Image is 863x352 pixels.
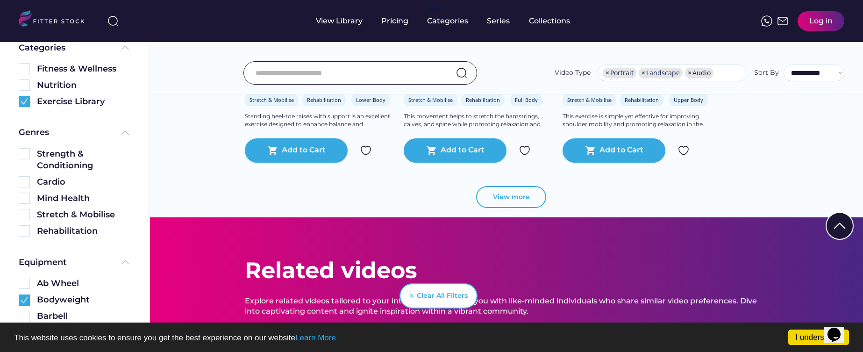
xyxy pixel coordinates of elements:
img: Rectangle%205126.svg [19,209,30,220]
div: Video Type [555,68,591,78]
div: Genres [19,127,49,138]
div: Ab Wheel [37,278,131,289]
a: I understand! [788,330,849,345]
div: Pricing [381,16,408,26]
div: Mind Health [37,193,131,204]
li: Audio [685,68,713,78]
div: Related videos [245,255,417,286]
div: Rehabilitation [307,96,341,103]
img: search-normal.svg [456,67,467,79]
img: Rectangle%205126.svg [19,79,30,91]
img: Frame%20%285%29.svg [120,42,131,53]
img: Rectangle%205126.svg [19,193,30,204]
div: Categories [19,42,65,54]
div: View Library [316,16,363,26]
div: This movement helps to stretch the hamstrings, calves, and spine while promoting relaxation and... [404,113,553,129]
li: Portrait [603,68,636,78]
div: Bodyweight [37,294,131,306]
div: Fitness & Wellness [37,63,131,75]
button: View more [476,186,546,208]
img: search-normal%203.svg [107,15,119,27]
p: This website uses cookies to ensure you get the best experience on our website [14,334,849,342]
img: Rectangle%205126.svg [19,148,30,159]
div: Clear All Filters [417,291,468,301]
button: shopping_cart [426,145,437,156]
div: Series [487,16,510,26]
button: shopping_cart [267,145,278,156]
div: fvck [427,5,439,14]
div: Explore related videos tailored to your interests, connecting you with like-minded individuals wh... [245,296,768,317]
img: Group%201000002324.svg [360,145,371,156]
img: LOGO.svg [19,10,93,29]
div: Lower Body [356,96,385,103]
div: This exercise is simple yet effective for improving shoulder mobility and promoting relaxation in... [563,113,712,129]
div: Add to Cart [441,145,485,156]
div: Strength & Conditioning [37,148,131,172]
iframe: chat widget [824,315,854,343]
img: Vector%20%281%29.svg [410,294,414,298]
div: Log in [809,16,833,26]
img: Rectangle%205126.svg [19,278,30,289]
img: Rectangle%205126.svg [19,176,30,187]
img: Rectangle%205126.svg [19,225,30,237]
span: × [688,70,692,76]
div: Collections [529,16,570,26]
img: Frame%2051.svg [777,15,788,27]
img: Group%201000002360.svg [19,96,30,107]
div: Equipment [19,257,67,268]
div: Nutrition [37,79,131,91]
div: Stretch & Mobilise [567,96,612,103]
div: Add to Cart [282,145,326,156]
div: Rehabilitation [625,96,659,103]
div: Exercise Library [37,96,131,108]
div: Stretch & Mobilise [250,96,294,103]
div: Standing heel-toe raises with support is an excellent exercise designed to enhance balance and... [245,113,394,129]
div: Add to Cart [599,145,643,156]
div: Rehabilitation [466,96,500,103]
button: shopping_cart [585,145,596,156]
div: Rehabilitation [37,225,131,237]
div: Cardio [37,176,131,188]
img: Group%201000002324.svg [519,145,530,156]
div: Stretch & Mobilise [37,209,131,221]
img: Rectangle%205126.svg [19,311,30,322]
img: Frame%20%285%29.svg [120,257,131,268]
img: Group%201000002360.svg [19,295,30,306]
div: Upper Body [674,96,703,103]
img: Rectangle%205126.svg [19,63,30,74]
div: Full Body [515,96,538,103]
div: Stretch & Mobilise [408,96,453,103]
div: Barbell [37,310,131,322]
img: meteor-icons_whatsapp%20%281%29.svg [761,15,772,27]
span: × [642,70,645,76]
div: Categories [427,16,468,26]
li: Landscape [639,68,683,78]
img: Group%201000002322%20%281%29.svg [827,213,853,239]
img: Frame%20%285%29.svg [120,127,131,138]
img: Group%201000002324.svg [678,145,689,156]
a: Learn More [295,333,336,342]
span: × [606,70,609,76]
div: Sort By [754,68,779,78]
